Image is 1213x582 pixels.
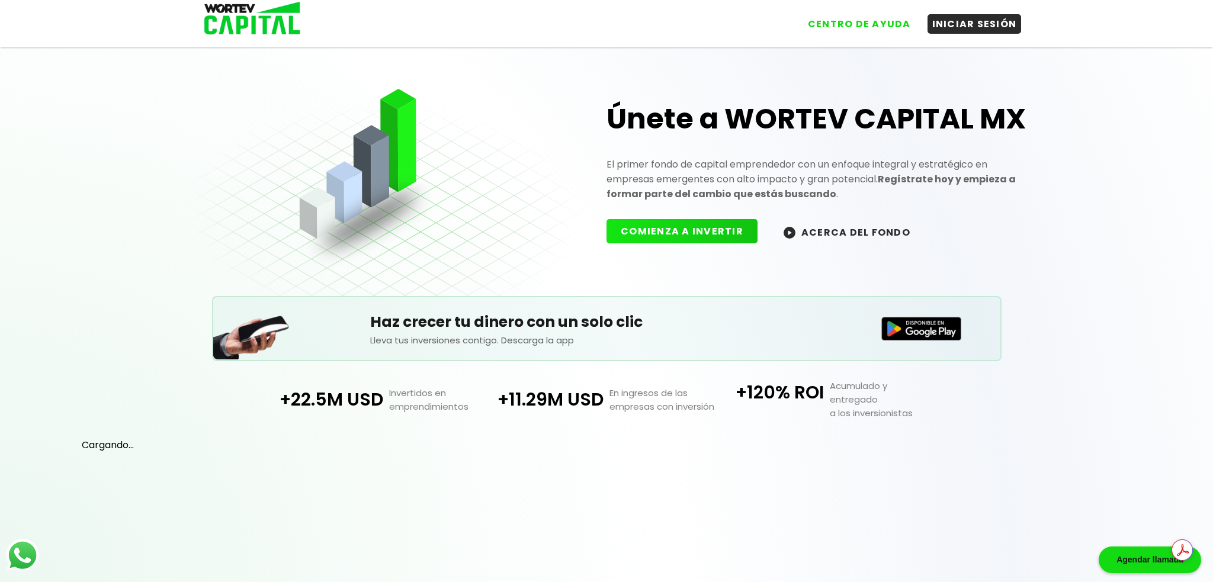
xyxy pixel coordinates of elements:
button: CENTRO DE AYUDA [803,14,916,34]
p: Cargando... [82,438,1131,452]
h5: Haz crecer tu dinero con un solo clic [370,311,842,333]
img: Teléfono [213,301,290,359]
p: El primer fondo de capital emprendedor con un enfoque integral y estratégico en empresas emergent... [606,157,1026,201]
a: CENTRO DE AYUDA [791,5,916,34]
a: INICIAR SESIÓN [916,5,1022,34]
img: Disponible en Google Play [881,317,962,340]
p: Lleva tus inversiones contigo. Descarga la app [370,333,842,347]
button: COMIENZA A INVERTIR [606,219,758,243]
h1: Únete a WORTEV CAPITAL MX [606,100,1026,138]
p: En ingresos de las empresas con inversión [604,386,717,413]
img: logos_whatsapp-icon.242b2217.svg [6,539,39,572]
p: Acumulado y entregado a los inversionistas [824,379,937,420]
p: Invertidos en emprendimientos [383,386,496,413]
div: Agendar llamada [1099,546,1201,573]
p: +11.29M USD [496,386,604,413]
p: +120% ROI [717,379,824,406]
button: INICIAR SESIÓN [928,14,1022,34]
button: ACERCA DEL FONDO [769,219,925,245]
p: +22.5M USD [276,386,383,413]
img: wortev-capital-acerca-del-fondo [784,227,795,239]
a: COMIENZA A INVERTIR [606,224,769,238]
strong: Regístrate hoy y empieza a formar parte del cambio que estás buscando [606,172,1016,201]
